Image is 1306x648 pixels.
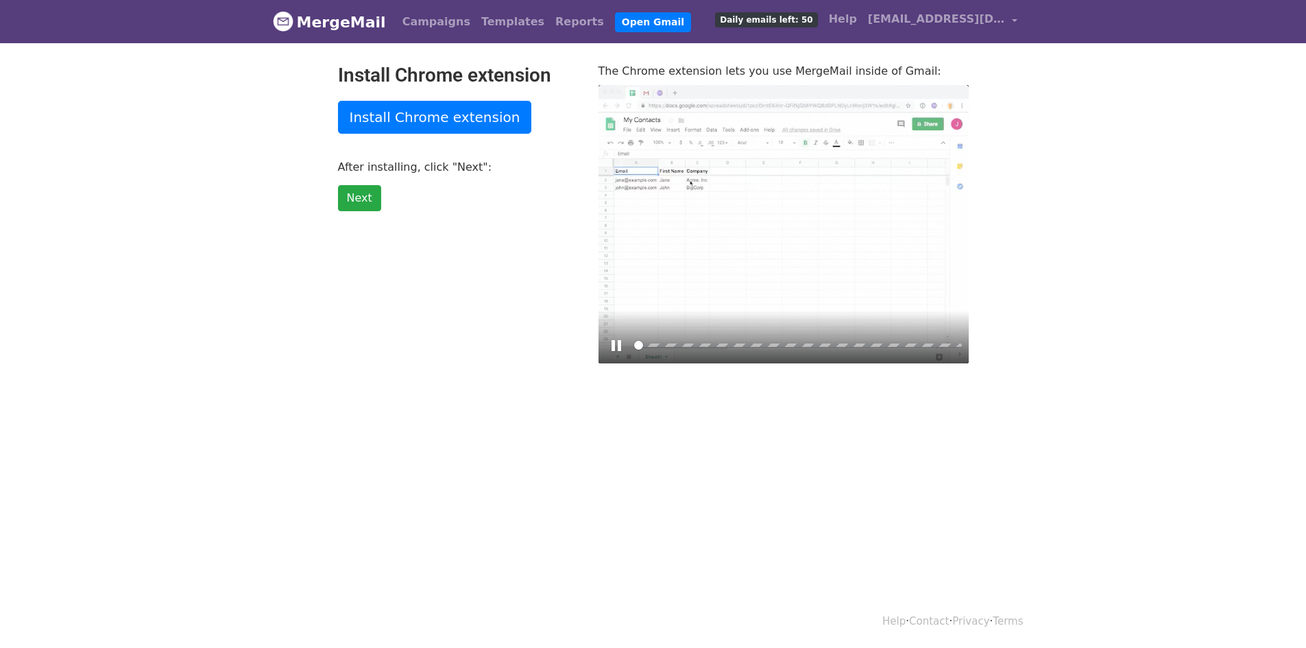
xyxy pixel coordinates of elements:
a: Templates [476,8,550,36]
a: Next [338,185,381,211]
a: MergeMail [273,8,386,36]
a: Contact [909,615,949,627]
a: Help [823,5,862,33]
a: Reports [550,8,609,36]
a: Help [882,615,906,627]
a: Install Chrome extension [338,101,532,134]
span: [EMAIL_ADDRESS][DOMAIN_NAME] [868,11,1005,27]
a: Daily emails left: 50 [710,5,823,33]
a: Open Gmail [615,12,691,32]
button: Play [605,335,627,357]
input: Seek [634,339,962,352]
h2: Install Chrome extension [338,64,578,87]
p: The Chrome extension lets you use MergeMail inside of Gmail: [598,64,969,78]
img: MergeMail logo [273,11,293,32]
a: [EMAIL_ADDRESS][DOMAIN_NAME] [862,5,1023,38]
p: After installing, click "Next": [338,160,578,174]
span: Daily emails left: 50 [715,12,817,27]
a: Privacy [952,615,989,627]
a: Terms [993,615,1023,627]
a: Campaigns [397,8,476,36]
